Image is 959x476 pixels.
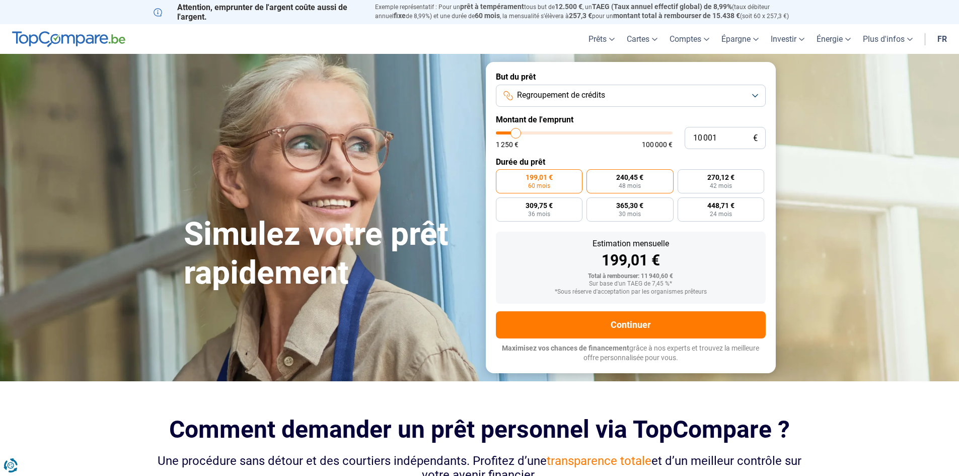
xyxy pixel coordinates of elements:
[765,24,810,54] a: Investir
[184,215,474,293] h1: Simulez votre prêt rapidement
[616,202,643,209] span: 365,30 €
[475,12,500,20] span: 60 mois
[504,253,758,268] div: 199,01 €
[582,24,621,54] a: Prêts
[753,134,758,143] span: €
[621,24,663,54] a: Cartes
[642,141,673,148] span: 100 000 €
[707,202,734,209] span: 448,71 €
[496,344,766,363] p: grâce à nos experts et trouvez la meilleure offre personnalisée pour vous.
[619,183,641,189] span: 48 mois
[154,416,806,443] h2: Comment demander un prêt personnel via TopCompare ?
[710,183,732,189] span: 42 mois
[154,3,363,22] p: Attention, emprunter de l'argent coûte aussi de l'argent.
[12,31,125,47] img: TopCompare
[496,141,519,148] span: 1 250 €
[375,3,806,21] p: Exemple représentatif : Pour un tous but de , un (taux débiteur annuel de 8,99%) et une durée de ...
[517,90,605,101] span: Regroupement de crédits
[496,72,766,82] label: But du prêt
[592,3,732,11] span: TAEG (Taux annuel effectif global) de 8,99%
[496,85,766,107] button: Regroupement de crédits
[504,289,758,296] div: *Sous réserve d'acceptation par les organismes prêteurs
[613,12,740,20] span: montant total à rembourser de 15.438 €
[496,311,766,338] button: Continuer
[857,24,919,54] a: Plus d'infos
[616,174,643,181] span: 240,45 €
[496,157,766,167] label: Durée du prêt
[569,12,592,20] span: 257,3 €
[528,211,550,217] span: 36 mois
[526,174,553,181] span: 199,01 €
[496,115,766,124] label: Montant de l'emprunt
[504,273,758,280] div: Total à rembourser: 11 940,60 €
[547,454,651,468] span: transparence totale
[555,3,582,11] span: 12.500 €
[502,344,629,352] span: Maximisez vos chances de financement
[460,3,524,11] span: prêt à tempérament
[526,202,553,209] span: 309,75 €
[715,24,765,54] a: Épargne
[707,174,734,181] span: 270,12 €
[710,211,732,217] span: 24 mois
[663,24,715,54] a: Comptes
[504,281,758,288] div: Sur base d'un TAEG de 7,45 %*
[931,24,953,54] a: fr
[528,183,550,189] span: 60 mois
[394,12,406,20] span: fixe
[810,24,857,54] a: Énergie
[619,211,641,217] span: 30 mois
[504,240,758,248] div: Estimation mensuelle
